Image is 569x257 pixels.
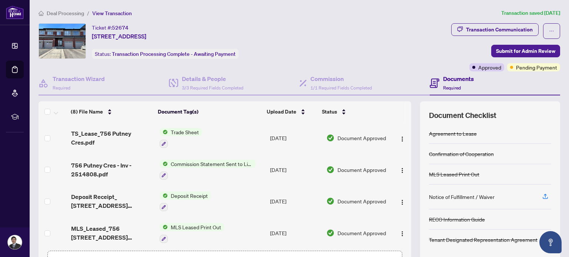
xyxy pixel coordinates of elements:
span: Trade Sheet [168,128,202,136]
th: Document Tag(s) [155,101,264,122]
span: Approved [478,63,501,71]
span: 756 Putney Cres - Inv - 2514808.pdf [71,161,154,179]
div: Tenant Designated Representation Agreement [429,236,538,244]
article: Transaction saved [DATE] [501,9,560,17]
span: Upload Date [267,108,296,116]
span: Pending Payment [516,63,557,71]
span: Status [322,108,337,116]
button: Submit for Admin Review [491,45,560,57]
th: (8) File Name [68,101,155,122]
span: TS_Lease_756 Putney Cres.pdf [71,129,154,147]
div: Ticket #: [92,23,129,32]
span: Document Approved [337,229,386,237]
button: Status IconDeposit Receipt [160,192,211,212]
span: Document Checklist [429,110,496,121]
h4: Commission [310,74,372,83]
img: Document Status [326,197,335,205]
span: Document Approved [337,197,386,205]
img: Document Status [326,166,335,174]
td: [DATE] [267,217,323,249]
span: Submit for Admin Review [496,45,555,57]
th: Upload Date [264,101,319,122]
img: Logo [399,168,405,173]
span: Document Approved [337,166,386,174]
li: / [87,9,89,17]
button: Logo [396,195,408,207]
span: home [39,11,44,16]
button: Open asap [539,231,562,253]
div: RECO Information Guide [429,215,485,223]
img: Logo [399,231,405,237]
button: Transaction Communication [451,23,539,36]
span: [STREET_ADDRESS] [92,32,146,41]
img: Logo [399,136,405,142]
span: Commission Statement Sent to Listing Brokerage [168,160,256,168]
button: Status IconTrade Sheet [160,128,202,148]
span: ellipsis [549,28,554,34]
div: MLS Leased Print Out [429,170,479,178]
span: Deal Processing [47,10,84,17]
img: Profile Icon [8,235,22,249]
td: [DATE] [267,186,323,217]
span: 52674 [112,24,129,31]
h4: Transaction Wizard [53,74,105,83]
span: (8) File Name [71,108,103,116]
div: Status: [92,49,239,59]
img: Document Status [326,134,335,142]
div: Confirmation of Cooperation [429,150,494,158]
img: Status Icon [160,160,168,168]
button: Logo [396,164,408,176]
img: Logo [399,199,405,205]
button: Status IconMLS Leased Print Out [160,223,224,243]
div: Transaction Communication [466,24,533,35]
span: 3/3 Required Fields Completed [182,85,243,91]
span: Deposit Receipt_ [STREET_ADDRESS] X12351259.pdf [71,192,154,210]
span: Transaction Processing Complete - Awaiting Payment [112,51,236,57]
img: Document Status [326,229,335,237]
img: logo [6,6,24,19]
div: Agreement to Lease [429,129,477,138]
img: Status Icon [160,128,168,136]
span: 1/1 Required Fields Completed [310,85,372,91]
span: Required [443,85,461,91]
span: View Transaction [92,10,132,17]
td: [DATE] [267,154,323,186]
img: Status Icon [160,223,168,231]
span: MLS Leased Print Out [168,223,224,231]
button: Status IconCommission Statement Sent to Listing Brokerage [160,160,256,180]
span: MLS_Leased_756 [STREET_ADDRESS] X12351259.pdf [71,224,154,242]
span: Required [53,85,70,91]
img: Status Icon [160,192,168,200]
div: Notice of Fulfillment / Waiver [429,193,495,201]
img: IMG-X12351259_1.jpg [39,24,86,58]
span: Document Approved [337,134,386,142]
h4: Details & People [182,74,243,83]
button: Logo [396,227,408,239]
button: Logo [396,132,408,144]
th: Status [319,101,386,122]
td: [DATE] [267,122,323,154]
h4: Documents [443,74,474,83]
span: Deposit Receipt [168,192,211,200]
